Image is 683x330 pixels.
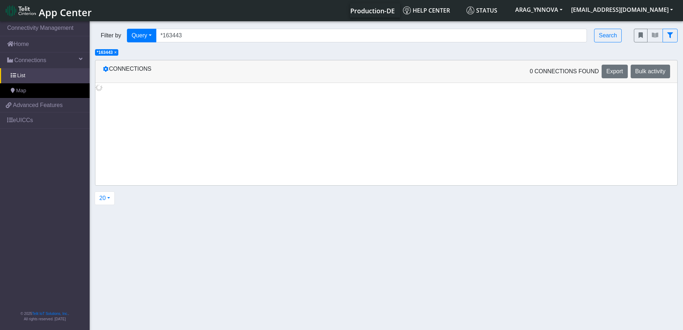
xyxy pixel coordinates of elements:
[466,6,474,14] img: status.svg
[17,72,25,80] span: List
[97,50,113,55] span: *163443
[567,3,677,16] button: [EMAIL_ADDRESS][DOMAIN_NAME]
[114,50,117,55] button: Close
[13,101,63,110] span: Advanced Features
[95,31,127,40] span: Filter by
[39,6,92,19] span: App Center
[95,84,103,91] img: loading.gif
[16,87,26,95] span: Map
[403,6,411,14] img: knowledge.svg
[631,65,670,78] button: Bulk activity
[14,56,46,65] span: Connections
[634,29,678,42] div: fitlers menu
[6,3,91,18] a: App Center
[403,6,450,14] span: Help center
[400,3,464,18] a: Help center
[530,67,599,76] span: 0 Connections found
[127,29,156,42] button: Query
[594,29,622,42] button: Search
[95,191,115,205] button: 20
[511,3,567,16] button: ARAG_YNNOVA
[97,65,386,78] div: Connections
[6,5,36,17] img: logo-telit-cinterion-gw-new.png
[602,65,627,78] button: Export
[464,3,511,18] a: Status
[350,3,394,18] a: Your current platform instance
[466,6,497,14] span: Status
[606,68,623,74] span: Export
[156,29,587,42] input: Search...
[350,6,395,15] span: Production-DE
[635,68,665,74] span: Bulk activity
[114,50,117,55] span: ×
[32,312,68,316] a: Telit IoT Solutions, Inc.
